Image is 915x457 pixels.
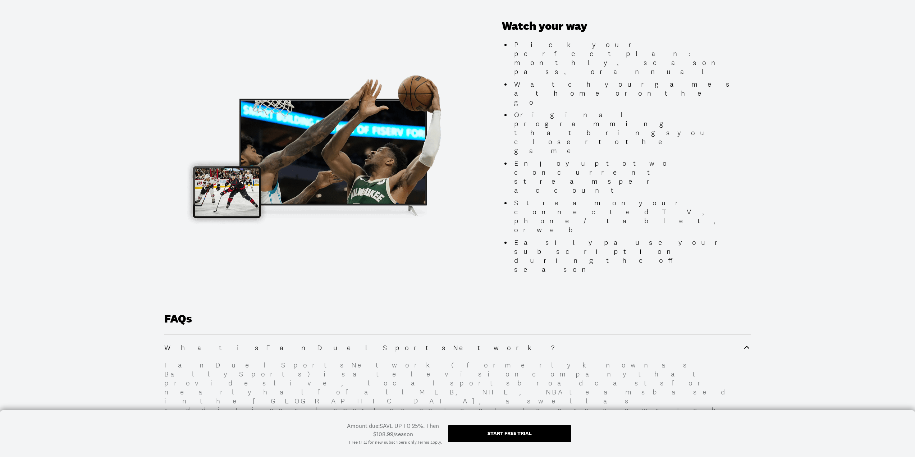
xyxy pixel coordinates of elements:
[164,312,751,334] h1: FAQs
[164,361,751,442] p: FanDuel Sports Network (formerly known as Bally Sports) is a television company that provides liv...
[502,19,736,33] h3: Watch your way
[511,80,736,107] li: Watch your games at home or on the go
[511,159,736,195] li: Enjoy up to two concurrent streams per account
[511,238,736,274] li: Easily pause your subscription during the off season
[511,198,736,234] li: Stream on your connected TV, phone/tablet, or web
[488,431,532,436] div: Start free trial
[344,422,442,438] div: Amount due: SAVE UP TO 25%. Then $108.99/season
[417,439,441,445] a: Terms apply
[349,439,442,445] div: Free trial for new subscribers only. .
[511,40,736,76] li: Pick your perfect plan: monthly, season pass, or annual
[511,110,736,155] li: Original programming that brings you closer to the game
[179,67,468,230] img: Promotional Image
[164,343,568,352] h2: What is FanDuel Sports Network?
